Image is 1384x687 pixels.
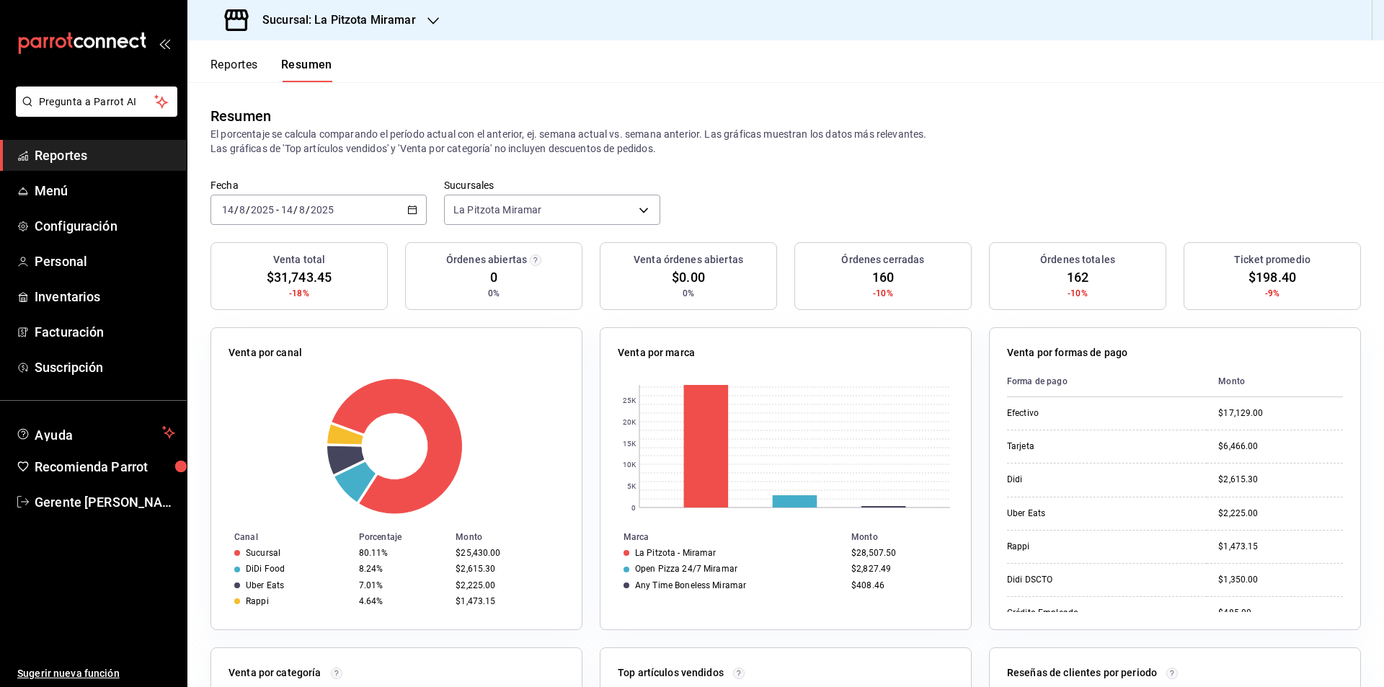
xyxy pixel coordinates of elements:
[35,457,175,477] span: Recomienda Parrot
[683,287,694,300] span: 0%
[246,596,269,606] div: Rappi
[39,94,155,110] span: Pregunta a Parrot AI
[1007,541,1151,553] div: Rappi
[1218,440,1343,453] div: $6,466.00
[359,580,444,590] div: 7.01%
[250,204,275,216] input: ----
[627,482,636,490] text: 5K
[851,580,948,590] div: $408.46
[221,204,234,216] input: --
[600,529,846,545] th: Marca
[623,396,636,404] text: 25K
[239,204,246,216] input: --
[1218,574,1343,586] div: $1,350.00
[1218,474,1343,486] div: $2,615.30
[1007,665,1157,681] p: Reseñas de clientes por periodo
[1234,252,1310,267] h3: Ticket promedio
[444,180,660,190] label: Sucursales
[1007,508,1151,520] div: Uber Eats
[210,58,332,82] div: navigation tabs
[280,204,293,216] input: --
[246,204,250,216] span: /
[273,252,325,267] h3: Venta total
[10,105,177,120] a: Pregunta a Parrot AI
[456,580,559,590] div: $2,225.00
[35,322,175,342] span: Facturación
[229,345,302,360] p: Venta por canal
[1007,345,1127,360] p: Venta por formas de pago
[851,564,948,574] div: $2,827.49
[246,564,285,574] div: DiDi Food
[446,252,527,267] h3: Órdenes abiertas
[246,580,284,590] div: Uber Eats
[1218,508,1343,520] div: $2,225.00
[289,287,309,300] span: -18%
[1007,574,1151,586] div: Didi DSCTO
[488,287,500,300] span: 0%
[1007,366,1207,397] th: Forma de pago
[634,252,743,267] h3: Venta órdenes abiertas
[841,252,924,267] h3: Órdenes cerradas
[35,146,175,165] span: Reportes
[251,12,416,29] h3: Sucursal: La Pitzota Miramar
[353,529,450,545] th: Porcentaje
[851,548,948,558] div: $28,507.50
[210,105,271,127] div: Resumen
[17,666,175,681] span: Sugerir nueva función
[35,181,175,200] span: Menú
[618,345,695,360] p: Venta por marca
[1218,407,1343,420] div: $17,129.00
[211,529,353,545] th: Canal
[618,665,724,681] p: Top artículos vendidos
[1067,267,1088,287] span: 162
[310,204,334,216] input: ----
[631,504,636,512] text: 0
[306,204,310,216] span: /
[456,548,559,558] div: $25,430.00
[359,564,444,574] div: 8.24%
[1007,407,1151,420] div: Efectivo
[276,204,279,216] span: -
[359,548,444,558] div: 80.11%
[1265,287,1279,300] span: -9%
[1007,474,1151,486] div: Didi
[635,564,737,574] div: Open Pizza 24/7 Miramar
[1007,440,1151,453] div: Tarjeta
[1040,252,1115,267] h3: Órdenes totales
[35,424,156,441] span: Ayuda
[16,87,177,117] button: Pregunta a Parrot AI
[623,418,636,426] text: 20K
[456,596,559,606] div: $1,473.15
[281,58,332,82] button: Resumen
[453,203,541,217] span: La Pitzota Miramar
[35,216,175,236] span: Configuración
[1248,267,1296,287] span: $198.40
[1007,607,1151,619] div: Crédito Empleado
[234,204,239,216] span: /
[210,58,258,82] button: Reportes
[450,529,582,545] th: Monto
[623,461,636,469] text: 10K
[35,287,175,306] span: Inventarios
[210,180,427,190] label: Fecha
[359,596,444,606] div: 4.64%
[456,564,559,574] div: $2,615.30
[846,529,971,545] th: Monto
[293,204,298,216] span: /
[35,492,175,512] span: Gerente [PERSON_NAME]
[35,252,175,271] span: Personal
[1207,366,1343,397] th: Monto
[623,440,636,448] text: 15K
[229,665,321,681] p: Venta por categoría
[298,204,306,216] input: --
[246,548,280,558] div: Sucursal
[635,580,746,590] div: Any Time Boneless Miramar
[1068,287,1088,300] span: -10%
[873,287,893,300] span: -10%
[1218,607,1343,619] div: $485.00
[267,267,332,287] span: $31,743.45
[872,267,894,287] span: 160
[1218,541,1343,553] div: $1,473.15
[672,267,705,287] span: $0.00
[35,358,175,377] span: Suscripción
